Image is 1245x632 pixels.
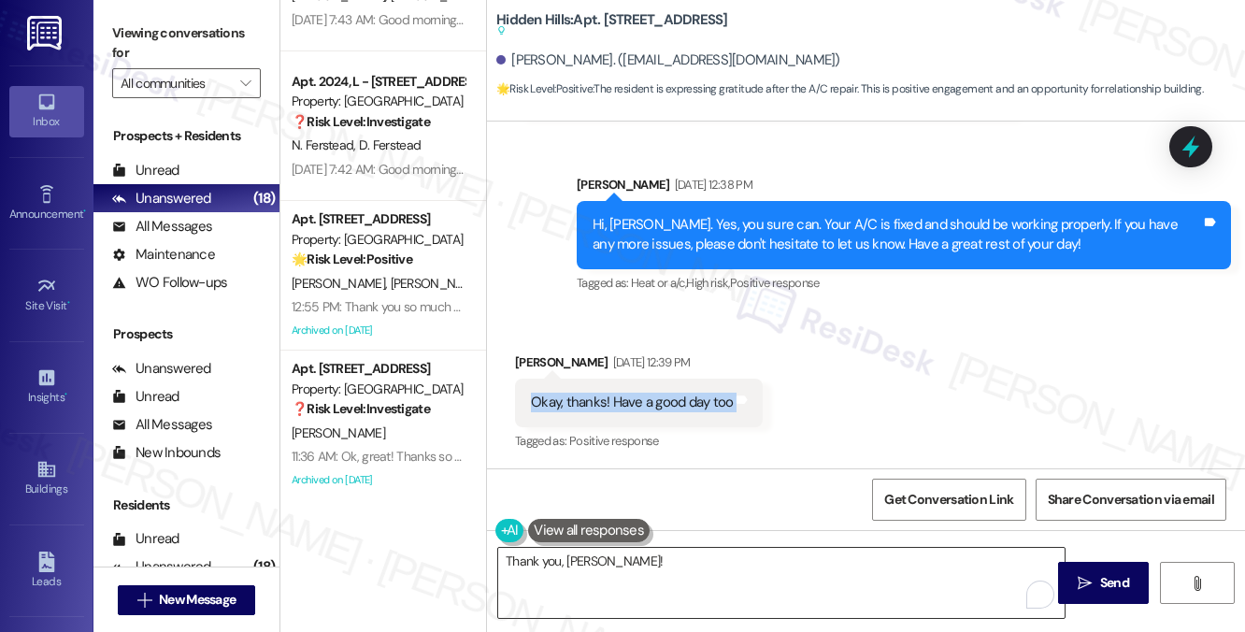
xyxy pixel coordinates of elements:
[112,387,179,407] div: Unread
[292,72,465,92] div: Apt. 2024, L - [STREET_ADDRESS]
[391,275,484,292] span: [PERSON_NAME]
[112,217,212,237] div: All Messages
[496,50,840,70] div: [PERSON_NAME]. ([EMAIL_ADDRESS][DOMAIN_NAME])
[290,319,466,342] div: Archived on [DATE]
[1100,573,1129,593] span: Send
[292,136,359,153] span: N. Ferstead
[670,175,752,194] div: [DATE] 12:38 PM
[730,275,820,291] span: Positive response
[292,92,465,111] div: Property: [GEOGRAPHIC_DATA]
[112,189,211,208] div: Unanswered
[118,585,256,615] button: New Message
[292,230,465,250] div: Property: [GEOGRAPHIC_DATA]
[1078,576,1092,591] i: 
[9,270,84,321] a: Site Visit •
[292,359,465,379] div: Apt. [STREET_ADDRESS]
[531,393,733,412] div: Okay, thanks! Have a good day too
[292,113,430,130] strong: ❓ Risk Level: Investigate
[9,362,84,412] a: Insights •
[121,68,231,98] input: All communities
[577,175,1231,201] div: [PERSON_NAME]
[496,10,728,41] b: Hidden Hills: Apt. [STREET_ADDRESS]
[292,448,735,465] div: 11:36 AM: Ok, great! Thanks so much and if I can't figure it out, I'll come to the office.
[496,79,1203,99] span: : The resident is expressing gratitude after the A/C repair. This is positive engagement and an o...
[93,496,279,515] div: Residents
[9,86,84,136] a: Inbox
[112,557,211,577] div: Unanswered
[64,388,67,401] span: •
[872,479,1025,521] button: Get Conversation Link
[112,415,212,435] div: All Messages
[249,184,279,213] div: (18)
[249,553,279,582] div: (18)
[359,136,421,153] span: D. Ferstead
[593,215,1201,255] div: Hi, [PERSON_NAME]. Yes, you sure can. Your A/C is fixed and should be working properly. If you ha...
[608,352,691,372] div: [DATE] 12:39 PM
[112,273,227,293] div: WO Follow-ups
[1048,490,1214,510] span: Share Conversation via email
[498,548,1065,618] textarea: To enrich screen reader interactions, please activate Accessibility in Grammarly extension settings
[292,275,391,292] span: [PERSON_NAME]
[93,324,279,344] div: Prospects
[631,275,686,291] span: Heat or a/c ,
[112,161,179,180] div: Unread
[569,433,659,449] span: Positive response
[27,16,65,50] img: ResiDesk Logo
[159,590,236,610] span: New Message
[515,352,763,379] div: [PERSON_NAME]
[137,593,151,608] i: 
[686,275,730,291] span: High risk ,
[240,76,250,91] i: 
[292,400,430,417] strong: ❓ Risk Level: Investigate
[112,443,221,463] div: New Inbounds
[93,126,279,146] div: Prospects + Residents
[577,269,1231,296] div: Tagged as:
[292,209,465,229] div: Apt. [STREET_ADDRESS]
[292,424,385,441] span: [PERSON_NAME]
[9,453,84,504] a: Buildings
[83,205,86,218] span: •
[1190,576,1204,591] i: 
[1058,562,1149,604] button: Send
[112,529,179,549] div: Unread
[112,359,211,379] div: Unanswered
[515,427,763,454] div: Tagged as:
[9,546,84,596] a: Leads
[884,490,1013,510] span: Get Conversation Link
[1036,479,1226,521] button: Share Conversation via email
[112,19,261,68] label: Viewing conversations for
[292,380,465,399] div: Property: [GEOGRAPHIC_DATA]
[496,81,593,96] strong: 🌟 Risk Level: Positive
[292,251,412,267] strong: 🌟 Risk Level: Positive
[67,296,70,309] span: •
[112,245,215,265] div: Maintenance
[290,468,466,492] div: Archived on [DATE]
